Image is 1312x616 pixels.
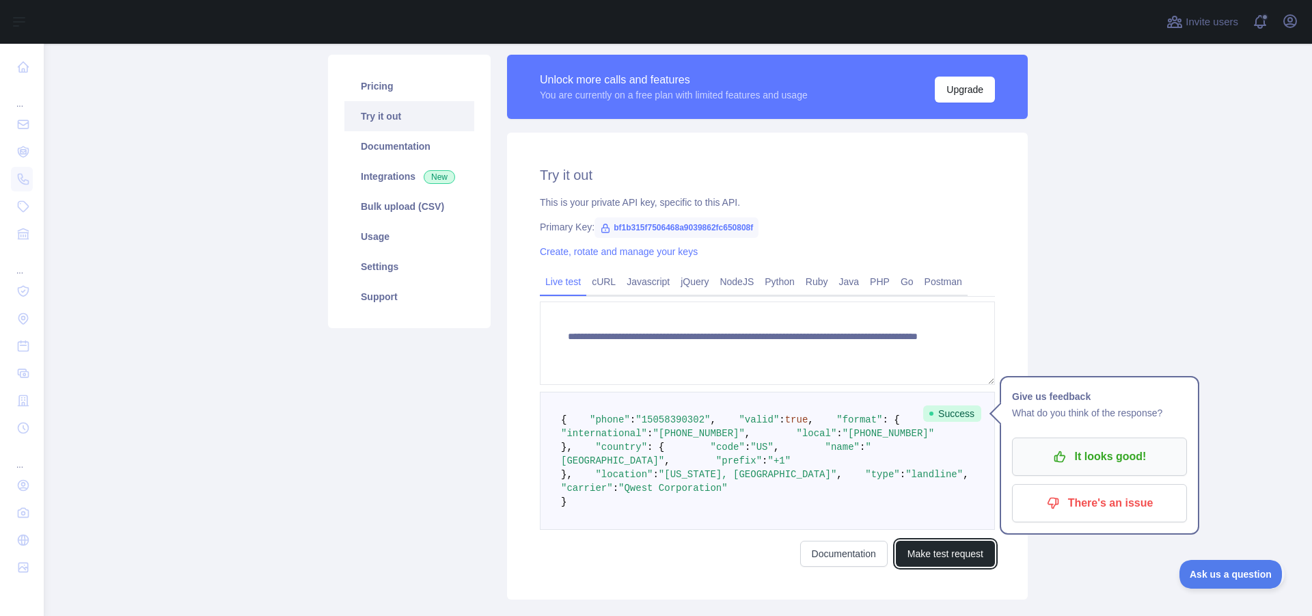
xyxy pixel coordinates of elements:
[561,414,566,425] span: {
[540,220,995,234] div: Primary Key:
[540,72,808,88] div: Unlock more calls and features
[750,442,774,453] span: "US"
[675,271,714,293] a: jQuery
[779,414,784,425] span: :
[618,483,728,494] span: "Qwest Corporation"
[540,246,698,257] a: Create, rotate and manage your keys
[424,170,455,184] span: New
[11,443,33,470] div: ...
[900,469,905,480] span: :
[344,101,474,131] a: Try it out
[762,455,767,466] span: :
[561,442,573,453] span: },
[344,252,474,282] a: Settings
[664,455,670,466] span: ,
[759,271,800,293] a: Python
[710,414,715,425] span: ,
[561,496,566,507] span: }
[540,196,995,209] div: This is your private API key, specific to this API.
[540,271,586,293] a: Live test
[834,271,865,293] a: Java
[745,442,750,453] span: :
[796,428,836,439] span: "local"
[860,442,865,453] span: :
[613,483,618,494] span: :
[1164,11,1241,33] button: Invite users
[1022,492,1177,515] p: There's an issue
[865,469,899,480] span: "type"
[963,469,968,480] span: ,
[774,442,779,453] span: ,
[647,442,664,453] span: : {
[716,455,762,466] span: "prefix"
[905,469,963,480] span: "landline"
[540,88,808,102] div: You are currently on a free plan with limited features and usage
[621,271,675,293] a: Javascript
[864,271,895,293] a: PHP
[919,271,968,293] a: Postman
[883,414,900,425] span: : {
[1012,388,1187,405] h1: Give us feedback
[739,414,779,425] span: "valid"
[647,428,653,439] span: :
[843,428,934,439] span: "[PHONE_NUMBER]"
[1186,14,1238,30] span: Invite users
[1012,438,1187,476] button: It looks good!
[895,271,919,293] a: Go
[836,469,842,480] span: ,
[710,442,744,453] span: "code"
[825,442,860,453] span: "name"
[808,414,813,425] span: ,
[586,271,621,293] a: cURL
[595,442,647,453] span: "country"
[836,428,842,439] span: :
[785,414,808,425] span: true
[1179,560,1285,589] iframe: Toggle Customer Support
[800,541,888,567] a: Documentation
[344,71,474,101] a: Pricing
[630,414,635,425] span: :
[594,217,758,238] span: bf1b315f7506468a9039862fc650808f
[561,469,573,480] span: },
[836,414,882,425] span: "format"
[935,77,995,103] button: Upgrade
[590,414,630,425] span: "phone"
[11,82,33,109] div: ...
[561,428,647,439] span: "international"
[653,428,744,439] span: "[PHONE_NUMBER]"
[659,469,836,480] span: "[US_STATE], [GEOGRAPHIC_DATA]"
[344,222,474,252] a: Usage
[344,282,474,312] a: Support
[1022,445,1177,468] p: It looks good!
[714,271,759,293] a: NodeJS
[923,405,981,422] span: Success
[344,161,474,191] a: Integrations New
[745,428,750,439] span: ,
[344,131,474,161] a: Documentation
[344,191,474,222] a: Bulk upload (CSV)
[11,249,33,276] div: ...
[896,541,995,567] button: Make test request
[1012,484,1187,522] button: There's an issue
[595,469,653,480] span: "location"
[561,483,613,494] span: "carrier"
[540,165,995,185] h2: Try it out
[653,469,658,480] span: :
[800,271,834,293] a: Ruby
[767,455,791,466] span: "+1"
[635,414,710,425] span: "15058390302"
[1012,405,1187,421] p: What do you think of the response?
